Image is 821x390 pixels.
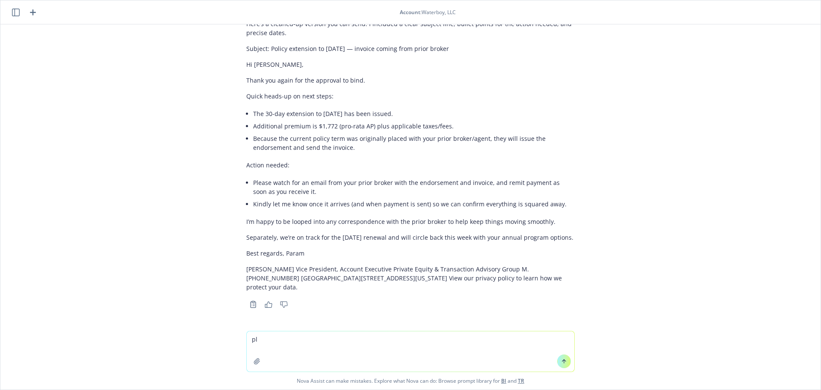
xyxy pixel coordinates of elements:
[253,198,575,210] li: Kindly let me know once it arrives (and when payment is sent) so we can confirm everything is squ...
[4,372,817,390] span: Nova Assist can make mistakes. Explore what Nova can do: Browse prompt library for and
[253,107,575,120] li: The 30-day extension to [DATE] has been issued.
[400,9,420,16] span: Account
[501,377,506,384] a: BI
[246,60,575,69] p: Hi [PERSON_NAME],
[246,249,575,258] p: Best regards, Param
[246,161,575,170] p: Action needed:
[253,132,575,154] li: Because the current policy term was originally placed with your prior broker/agent, they will iss...
[518,377,524,384] a: TR
[246,44,575,53] p: Subject: Policy extension to [DATE] — invoice coming from prior broker
[249,301,257,308] svg: Copy to clipboard
[247,331,574,372] textarea: pl
[253,120,575,132] li: Additional premium is $1,772 (pro‑rata AP) plus applicable taxes/fees.
[246,217,575,226] p: I’m happy to be looped into any correspondence with the prior broker to help keep things moving s...
[253,176,575,198] li: Please watch for an email from your prior broker with the endorsement and invoice, and remit paym...
[277,298,291,310] button: Thumbs down
[400,9,456,16] div: : Waterboy, LLC
[246,92,575,101] p: Quick heads-up on next steps:
[246,76,575,85] p: Thank you again for the approval to bind.
[246,19,575,37] p: Here’s a cleaned-up version you can send. I included a clear subject line, bullet points for the ...
[246,233,575,242] p: Separately, we’re on track for the [DATE] renewal and will circle back this week with your annual...
[246,265,575,292] p: [PERSON_NAME] Vice President, Account Executive Private Equity & Transaction Advisory Group M. [P...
